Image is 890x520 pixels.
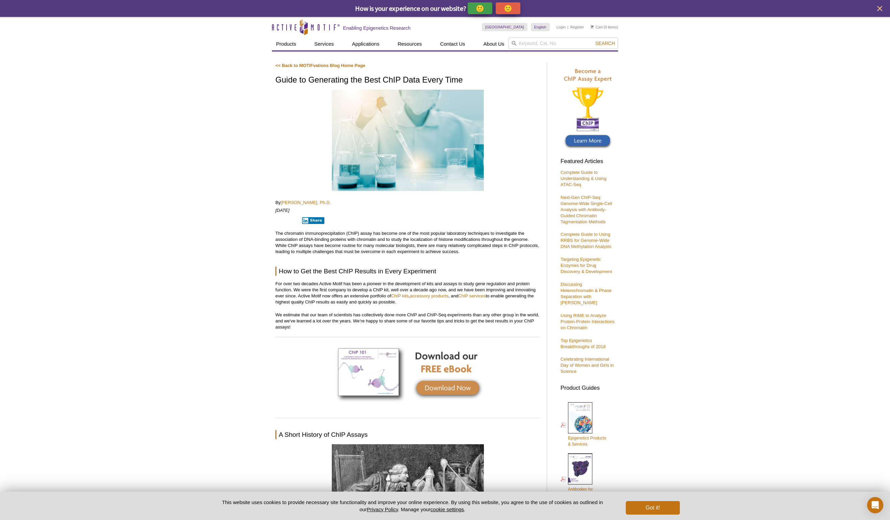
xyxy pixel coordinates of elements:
a: Discussing Heterochromatin & Phase Separation with [PERSON_NAME] [561,282,612,305]
img: Become a ChIP Assay Expert [561,65,615,150]
em: [DATE] [275,208,290,213]
p: 🙂 [476,4,484,13]
h1: Guide to Generating the Best ChIP Data Every Time [275,75,540,85]
span: How is your experience on our website? [355,4,466,13]
a: ChIP kits [391,293,409,298]
span: Search [595,41,615,46]
img: Your Cart [591,25,594,28]
p: 🙁 [504,4,512,13]
a: Antibodies forEpigenetics &Gene Regulation [561,453,598,505]
input: Keyword, Cat. No. [508,38,618,49]
img: ChIP eBook [323,343,492,403]
a: About Us [479,38,509,50]
a: Cart [591,25,602,29]
a: Top Epigenetics Breakthroughs of 2018 [561,338,605,349]
div: Open Intercom Messenger [867,497,883,513]
a: Services [310,38,338,50]
a: Targeting Epigenetic Enzymes for Drug Discovery & Development [561,257,612,274]
iframe: X Post Button [275,217,297,224]
a: Resources [394,38,426,50]
a: ChIP services [458,293,486,298]
button: Share [302,217,325,224]
span: Antibodies for Epigenetics & Gene Regulation [568,487,598,504]
li: (0 items) [591,23,618,31]
button: cookie settings [430,506,464,512]
a: << Back to MOTIFvations Blog Home Page [275,63,365,68]
h2: Enabling Epigenetics Research [343,25,411,31]
h2: A Short History of ChIP Assays [275,430,540,439]
p: For over two decades Active Motif has been a pioneer in the development of kits and assays to stu... [275,281,540,305]
a: [PERSON_NAME], Ph.D. [280,200,331,205]
a: [GEOGRAPHIC_DATA] [482,23,527,31]
button: close [875,4,884,13]
a: Login [557,25,566,29]
a: Celebrating International Day of Women and Girls in Science [561,357,614,374]
h3: Product Guides [561,381,615,391]
a: Applications [348,38,384,50]
h3: Featured Articles [561,159,615,164]
p: By [275,200,540,206]
h2: How to Get the Best ChIP Results in Every Experiment [275,267,540,276]
img: Epi_brochure_140604_cover_web_70x200 [568,402,592,433]
a: Privacy Policy [367,506,398,512]
button: Got it! [626,501,680,515]
img: Abs_epi_2015_cover_web_70x200 [568,453,592,484]
a: Register [570,25,584,29]
p: This website uses cookies to provide necessary site functionality and improve your online experie... [210,499,615,513]
a: accessory products [410,293,448,298]
button: Search [593,40,617,46]
a: Next-Gen ChIP-Seq: Genome-Wide Single-Cell Analysis with Antibody-Guided Chromatin Tagmentation M... [561,195,612,224]
a: Products [272,38,300,50]
p: The chromatin immunoprecipitation (ChIP) assay has become one of the most popular laboratory tech... [275,230,540,255]
a: Using RIME to Analyze Protein-Protein Interactions on Chromatin [561,313,615,330]
li: | [567,23,568,31]
a: Epigenetics Products& Services [561,402,606,448]
a: Complete Guide to Using RRBS for Genome-Wide DNA Methylation Analysis [561,232,611,249]
a: Complete Guide to Understanding & Using ATAC-Seq [561,170,607,187]
p: We estimate that our team of scientists has collectively done more ChIP and ChIP-Seq experiments ... [275,312,540,330]
span: Epigenetics Products & Services [568,436,606,447]
a: English [531,23,550,31]
a: Contact Us [436,38,469,50]
img: Best ChIP results [332,89,484,191]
